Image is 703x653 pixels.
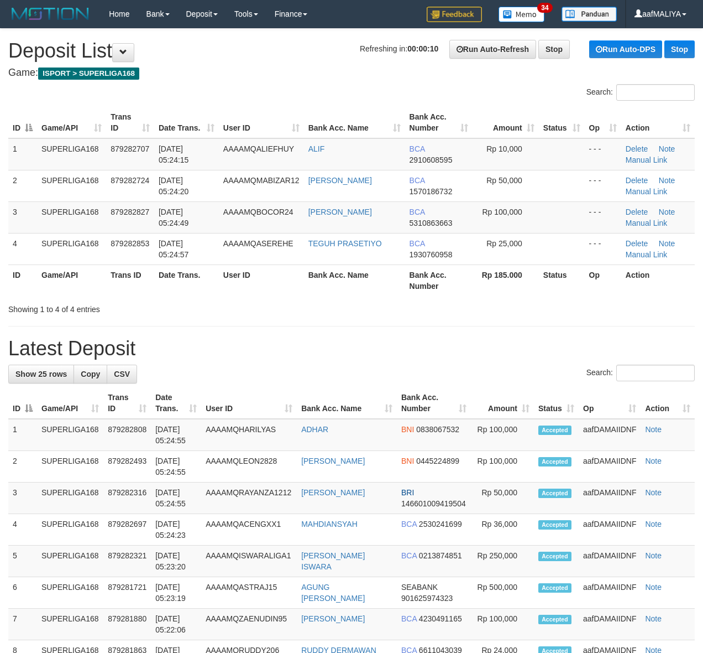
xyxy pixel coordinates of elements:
th: Game/API: activate to sort column ascending [37,387,103,419]
td: SUPERLIGA168 [37,577,103,609]
a: Note [645,551,662,560]
a: Delete [626,176,648,185]
a: Note [645,614,662,623]
a: Manual Link [626,156,668,164]
a: Note [645,457,662,465]
td: aafDAMAIIDNF [579,577,641,609]
span: AAAAMQMABIZAR12 [223,176,300,185]
span: BNI [401,425,414,434]
span: Copy 0213874851 to clipboard [419,551,462,560]
label: Search: [586,365,695,381]
th: User ID: activate to sort column ascending [219,107,304,138]
th: User ID: activate to sort column ascending [201,387,297,419]
td: AAAAMQHARILYAS [201,419,297,451]
span: Copy 901625974323 to clipboard [401,594,453,603]
th: Amount: activate to sort column ascending [471,387,534,419]
td: Rp 36,000 [471,514,534,546]
td: [DATE] 05:23:19 [151,577,201,609]
span: BCA [410,144,425,153]
span: Copy 5310863663 to clipboard [410,219,453,227]
td: [DATE] 05:22:06 [151,609,201,640]
span: Rp 50,000 [486,176,522,185]
span: CSV [114,370,130,379]
span: AAAAMQALIEFHUY [223,144,294,153]
a: Note [659,144,675,153]
a: AGUNG [PERSON_NAME] [301,583,365,603]
td: 879281721 [103,577,151,609]
span: Copy 1570186732 to clipboard [410,187,453,196]
th: User ID [219,265,304,296]
th: Bank Acc. Number: activate to sort column ascending [405,107,473,138]
span: Accepted [538,457,571,467]
td: - - - [585,233,621,265]
td: [DATE] 05:23:20 [151,546,201,577]
div: Showing 1 to 4 of 4 entries [8,299,285,315]
td: aafDAMAIIDNF [579,419,641,451]
td: AAAAMQACENGXX1 [201,514,297,546]
td: [DATE] 05:24:55 [151,483,201,514]
span: BNI [401,457,414,465]
span: [DATE] 05:24:57 [159,239,189,259]
th: Bank Acc. Name: activate to sort column ascending [304,107,405,138]
a: [PERSON_NAME] [301,457,365,465]
td: - - - [585,138,621,170]
td: SUPERLIGA168 [37,609,103,640]
a: Note [659,208,675,216]
a: ADHAR [301,425,328,434]
span: SEABANK [401,583,438,592]
span: Copy 0838067532 to clipboard [416,425,459,434]
td: 3 [8,201,37,233]
td: AAAAMQZAENUDIN95 [201,609,297,640]
td: aafDAMAIIDNF [579,514,641,546]
span: Copy 2910608595 to clipboard [410,156,453,164]
a: [PERSON_NAME] [308,176,372,185]
td: 879282697 [103,514,151,546]
th: Trans ID: activate to sort column ascending [103,387,151,419]
th: Date Trans.: activate to sort column ascending [151,387,201,419]
span: AAAAMQBOCOR24 [223,208,293,216]
h4: Game: [8,68,695,79]
span: Accepted [538,552,571,561]
th: ID: activate to sort column descending [8,107,37,138]
td: aafDAMAIIDNF [579,546,641,577]
span: 879282827 [111,208,149,216]
td: aafDAMAIIDNF [579,609,641,640]
td: SUPERLIGA168 [37,170,106,201]
th: Bank Acc. Name [304,265,405,296]
span: 879282724 [111,176,149,185]
span: BCA [410,176,425,185]
span: Copy [81,370,100,379]
td: aafDAMAIIDNF [579,451,641,483]
label: Search: [586,84,695,101]
td: 6 [8,577,37,609]
a: Show 25 rows [8,365,74,383]
a: Delete [626,239,648,248]
th: Op [585,265,621,296]
td: - - - [585,170,621,201]
th: Status [539,265,585,296]
td: Rp 500,000 [471,577,534,609]
a: Delete [626,208,648,216]
td: 2 [8,451,37,483]
input: Search: [616,365,695,381]
td: 5 [8,546,37,577]
a: Note [659,239,675,248]
a: Copy [74,365,107,383]
span: Rp 100,000 [482,208,522,216]
a: ALIF [308,144,325,153]
span: BCA [401,614,417,623]
span: ISPORT > SUPERLIGA168 [38,68,139,80]
input: Search: [616,84,695,101]
span: [DATE] 05:24:15 [159,144,189,164]
a: Note [645,583,662,592]
th: Rp 185.000 [473,265,539,296]
span: 879282853 [111,239,149,248]
a: Manual Link [626,250,668,259]
a: Run Auto-Refresh [449,40,536,59]
img: Feedback.jpg [427,7,482,22]
th: Game/API: activate to sort column ascending [37,107,106,138]
span: Copy 0445224899 to clipboard [416,457,459,465]
span: Accepted [538,615,571,624]
td: aafDAMAIIDNF [579,483,641,514]
td: 4 [8,514,37,546]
